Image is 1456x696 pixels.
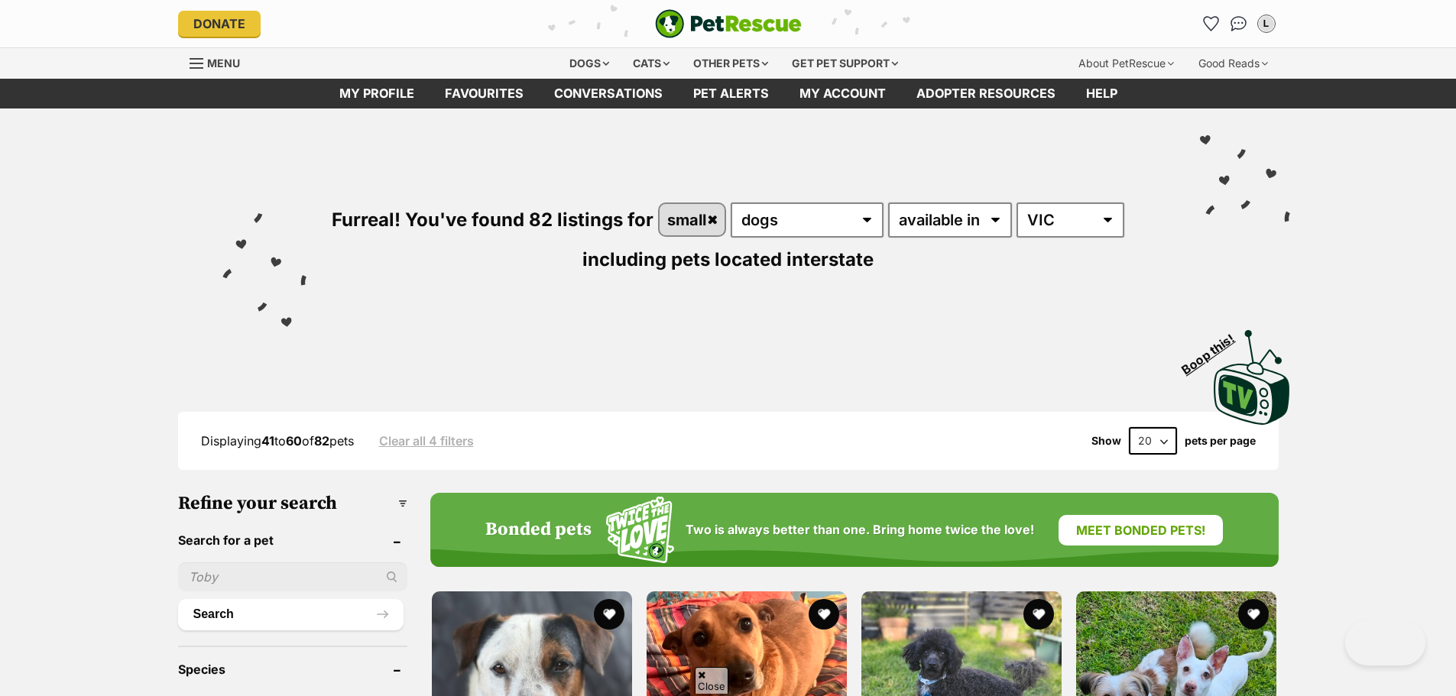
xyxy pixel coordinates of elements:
div: Good Reads [1188,48,1279,79]
img: Squiggle [606,497,674,563]
header: Search for a pet [178,533,407,547]
button: Search [178,599,404,630]
button: favourite [1239,599,1270,630]
button: favourite [809,599,839,630]
strong: 82 [314,433,329,448]
input: Toby [178,562,407,591]
div: Cats [622,48,680,79]
img: chat-41dd97257d64d25036548639549fe6c8038ab92f7586957e7f3b1b290dea8141.svg [1231,16,1247,31]
div: Get pet support [781,48,909,79]
span: Displaying to of pets [201,433,354,448]
a: Boop this! [1214,316,1290,428]
a: conversations [539,79,678,108]
div: About PetRescue [1068,48,1185,79]
img: logo-e224e6f780fb5917bec1dbf3a21bbac754714ae5b6737aabdf751b685950b380.svg [655,9,802,38]
img: PetRescue TV logo [1214,330,1290,425]
a: Favourites [1199,11,1224,36]
span: Show [1091,435,1121,447]
div: Other pets [683,48,779,79]
a: Meet bonded pets! [1059,515,1223,545]
a: small [660,204,725,235]
button: My account [1254,11,1279,36]
h4: Bonded pets [485,520,592,541]
button: favourite [594,599,624,630]
span: Furreal! You've found 82 listings for [332,209,653,231]
span: including pets located interstate [582,248,874,270]
div: L [1259,16,1274,31]
a: Pet alerts [678,79,784,108]
iframe: Help Scout Beacon - Open [1345,620,1425,665]
a: My profile [324,79,430,108]
a: PetRescue [655,9,802,38]
a: Conversations [1227,11,1251,36]
a: Menu [190,48,251,76]
span: Two is always better than one. Bring home twice the love! [686,523,1034,537]
a: Help [1071,79,1133,108]
span: Boop this! [1179,322,1249,377]
h3: Refine your search [178,493,407,514]
strong: 41 [261,433,274,448]
ul: Account quick links [1199,11,1279,36]
a: Favourites [430,79,539,108]
strong: 60 [286,433,302,448]
header: Species [178,662,407,676]
a: Adopter resources [901,79,1071,108]
span: Close [695,667,728,694]
span: Menu [207,57,240,70]
a: My account [784,79,901,108]
div: Dogs [559,48,620,79]
a: Donate [178,11,261,37]
label: pets per page [1185,435,1256,447]
button: favourite [1023,599,1054,630]
a: Clear all 4 filters [379,434,474,448]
